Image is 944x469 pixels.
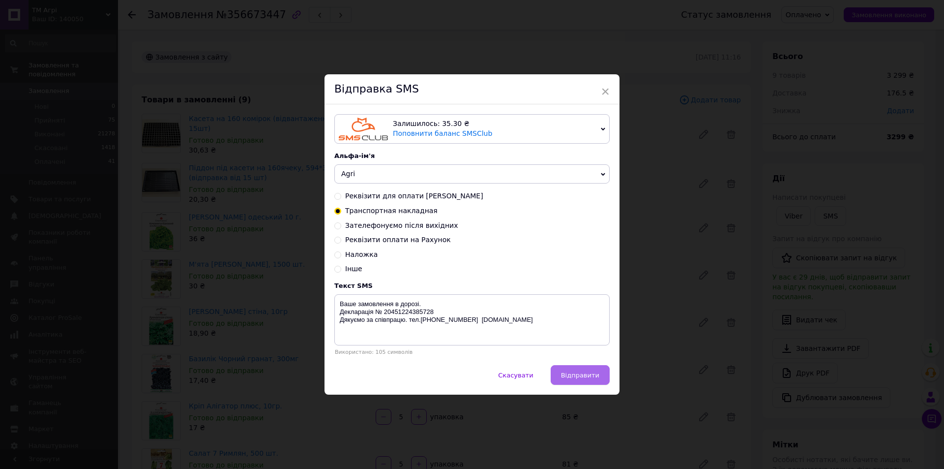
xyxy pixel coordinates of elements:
div: Залишилось: 35.30 ₴ [393,119,597,129]
span: Скасувати [498,372,533,379]
a: Поповнити баланс SMSClub [393,129,492,137]
textarea: Ваше замовлення в дорозі. Декларація № 20451224385728 Дякуємо за співпрацю. тел.[PHONE_NUMBER] [D... [334,294,610,345]
span: Наложка [345,250,378,258]
div: Відправка SMS [324,74,619,104]
span: Альфа-ім'я [334,152,375,159]
div: Використано: 105 символів [334,349,610,355]
span: × [601,83,610,100]
div: Текст SMS [334,282,610,289]
span: Зателефонуємо після вихідних [345,221,458,229]
span: Відправити [561,372,599,379]
button: Скасувати [488,365,543,385]
span: Інше [345,265,362,273]
span: Транспортная накладная [345,207,438,215]
span: Реквізити для оплати [PERSON_NAME] [345,192,483,200]
span: Реквізити оплати на Рахунок [345,236,451,244]
button: Відправити [551,365,610,385]
span: Agri [341,170,355,178]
